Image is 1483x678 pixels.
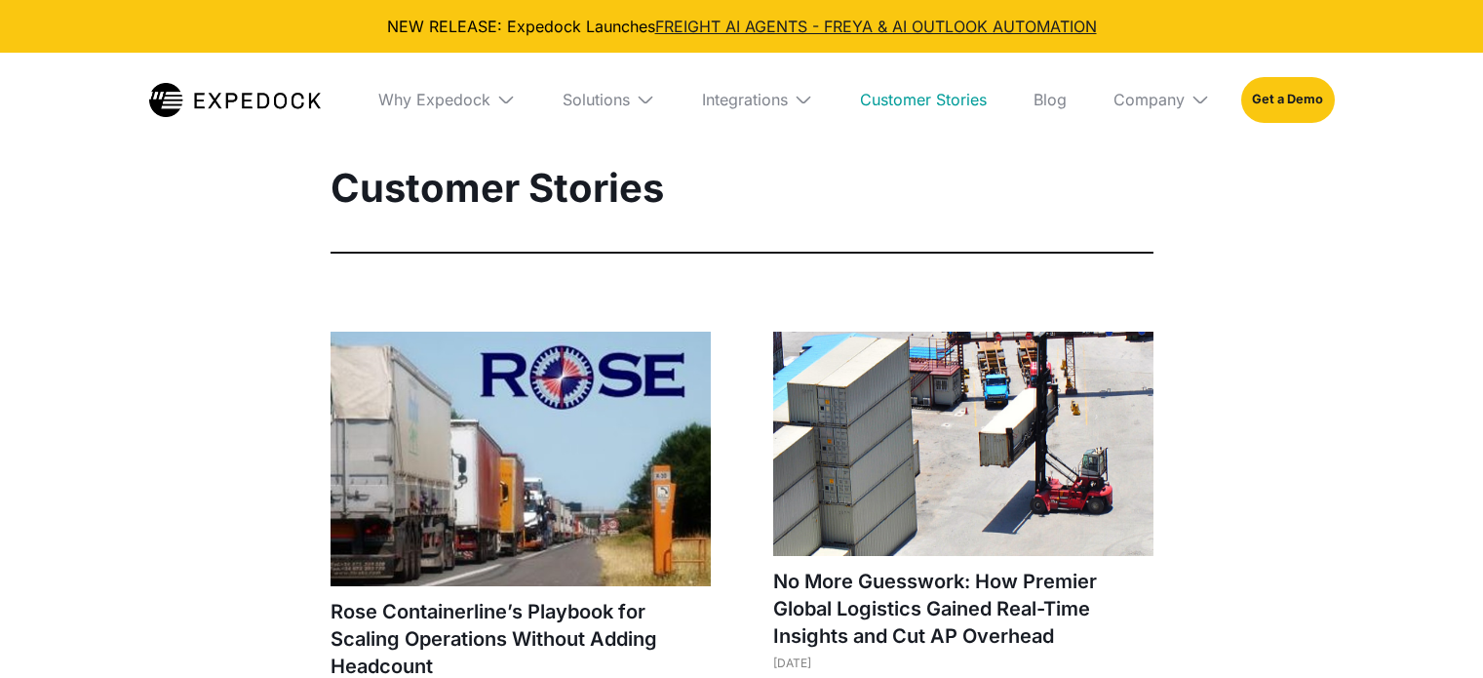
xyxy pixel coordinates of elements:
[331,164,1153,213] h1: Customer Stories
[686,53,829,146] div: Integrations
[655,17,1097,36] a: FREIGHT AI AGENTS - FREYA & AI OUTLOOK AUTOMATION
[1098,53,1226,146] div: Company
[773,656,1153,670] div: [DATE]
[1241,77,1334,122] a: Get a Demo
[363,53,531,146] div: Why Expedock
[378,90,490,109] div: Why Expedock
[702,90,788,109] div: Integrations
[773,568,1153,650] h1: No More Guesswork: How Premier Global Logistics Gained Real-Time Insights and Cut AP Overhead
[1018,53,1082,146] a: Blog
[563,90,630,109] div: Solutions
[547,53,671,146] div: Solutions
[844,53,1002,146] a: Customer Stories
[16,16,1467,37] div: NEW RELEASE: Expedock Launches
[1113,90,1185,109] div: Company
